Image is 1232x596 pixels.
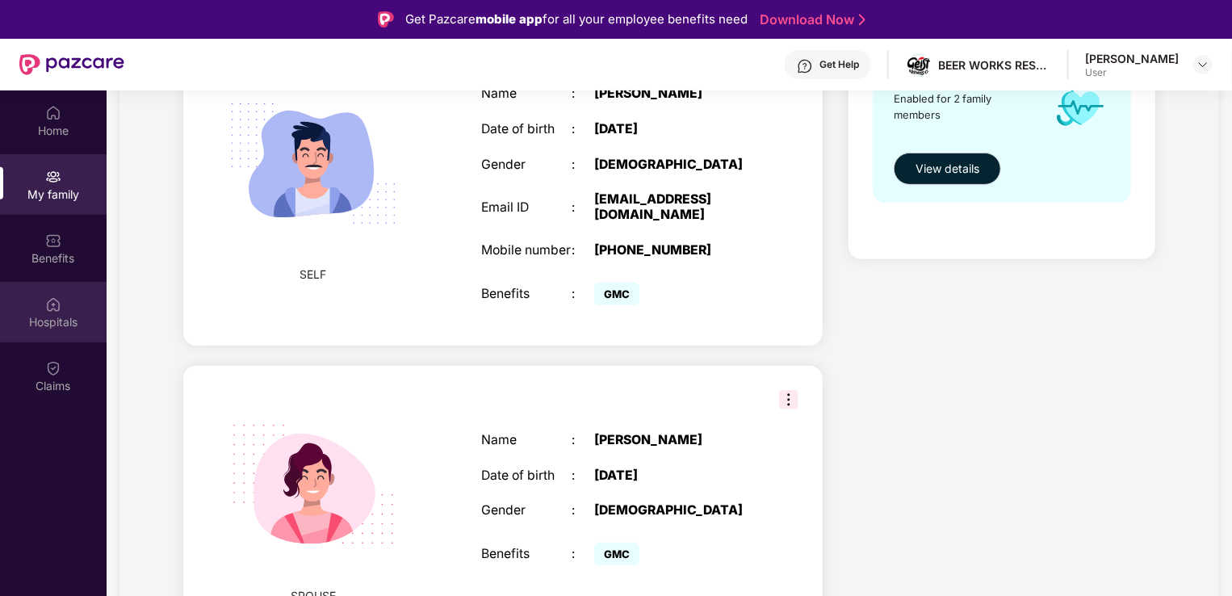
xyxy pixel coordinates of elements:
[211,61,415,266] img: svg+xml;base64,PHN2ZyB4bWxucz0iaHR0cDovL3d3dy53My5vcmcvMjAwMC9zdmciIHdpZHRoPSIyMjQiIGhlaWdodD0iMT...
[45,105,61,121] img: svg+xml;base64,PHN2ZyBpZD0iSG9tZSIgeG1sbnM9Imh0dHA6Ly93d3cudzMub3JnLzIwMDAvc3ZnIiB3aWR0aD0iMjAiIG...
[916,160,979,178] span: View details
[211,382,415,586] img: svg+xml;base64,PHN2ZyB4bWxucz0iaHR0cDovL3d3dy53My5vcmcvMjAwMC9zdmciIHdpZHRoPSIyMjQiIGhlaWdodD0iMT...
[594,468,752,484] div: [DATE]
[907,56,931,74] img: WhatsApp%20Image%202024-02-28%20at%203.03.39%20PM.jpeg
[405,10,748,29] div: Get Pazcare for all your employee benefits need
[572,86,594,102] div: :
[481,503,572,518] div: Gender
[1085,66,1179,79] div: User
[572,287,594,302] div: :
[938,57,1051,73] div: BEER WORKS RESTAURANTS & MICRO BREWERY PVT LTD
[797,58,813,74] img: svg+xml;base64,PHN2ZyBpZD0iSGVscC0zMngzMiIgeG1sbnM9Imh0dHA6Ly93d3cudzMub3JnLzIwMDAvc3ZnIiB3aWR0aD...
[1085,51,1179,66] div: [PERSON_NAME]
[572,157,594,173] div: :
[859,11,865,28] img: Stroke
[572,433,594,448] div: :
[572,122,594,137] div: :
[594,192,752,223] div: [EMAIL_ADDRESS][DOMAIN_NAME]
[594,122,752,137] div: [DATE]
[572,243,594,258] div: :
[594,283,639,305] span: GMC
[594,433,752,448] div: [PERSON_NAME]
[572,547,594,562] div: :
[300,266,326,283] span: SELF
[481,468,572,484] div: Date of birth
[481,243,572,258] div: Mobile number
[481,86,572,102] div: Name
[594,543,639,565] span: GMC
[572,200,594,216] div: :
[45,233,61,249] img: svg+xml;base64,PHN2ZyBpZD0iQmVuZWZpdHMiIHhtbG5zPSJodHRwOi8vd3d3LnczLm9yZy8yMDAwL3N2ZyIgd2lkdGg9Ij...
[894,153,1001,185] button: View details
[481,287,572,302] div: Benefits
[594,243,752,258] div: [PHONE_NUMBER]
[19,54,124,75] img: New Pazcare Logo
[378,11,394,27] img: Logo
[476,11,543,27] strong: mobile app
[45,169,61,185] img: svg+xml;base64,PHN2ZyB3aWR0aD0iMjAiIGhlaWdodD0iMjAiIHZpZXdCb3g9IjAgMCAyMCAyMCIgZmlsbD0ibm9uZSIgeG...
[572,468,594,484] div: :
[1196,58,1209,71] img: svg+xml;base64,PHN2ZyBpZD0iRHJvcGRvd24tMzJ4MzIiIHhtbG5zPSJodHRwOi8vd3d3LnczLm9yZy8yMDAwL3N2ZyIgd2...
[779,390,798,409] img: svg+xml;base64,PHN2ZyB3aWR0aD0iMzIiIGhlaWdodD0iMzIiIHZpZXdCb3g9IjAgMCAzMiAzMiIgZmlsbD0ibm9uZSIgeG...
[481,122,572,137] div: Date of birth
[45,296,61,313] img: svg+xml;base64,PHN2ZyBpZD0iSG9zcGl0YWxzIiB4bWxucz0iaHR0cDovL3d3dy53My5vcmcvMjAwMC9zdmciIHdpZHRoPS...
[572,503,594,518] div: :
[594,503,752,518] div: [DEMOGRAPHIC_DATA]
[760,11,861,28] a: Download Now
[594,157,752,173] div: [DEMOGRAPHIC_DATA]
[45,360,61,376] img: svg+xml;base64,PHN2ZyBpZD0iQ2xhaW0iIHhtbG5zPSJodHRwOi8vd3d3LnczLm9yZy8yMDAwL3N2ZyIgd2lkdGg9IjIwIi...
[481,157,572,173] div: Gender
[819,58,859,71] div: Get Help
[894,90,1022,124] span: Enabled for 2 family members
[594,86,752,102] div: [PERSON_NAME]
[481,547,572,562] div: Benefits
[481,433,572,448] div: Name
[481,200,572,216] div: Email ID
